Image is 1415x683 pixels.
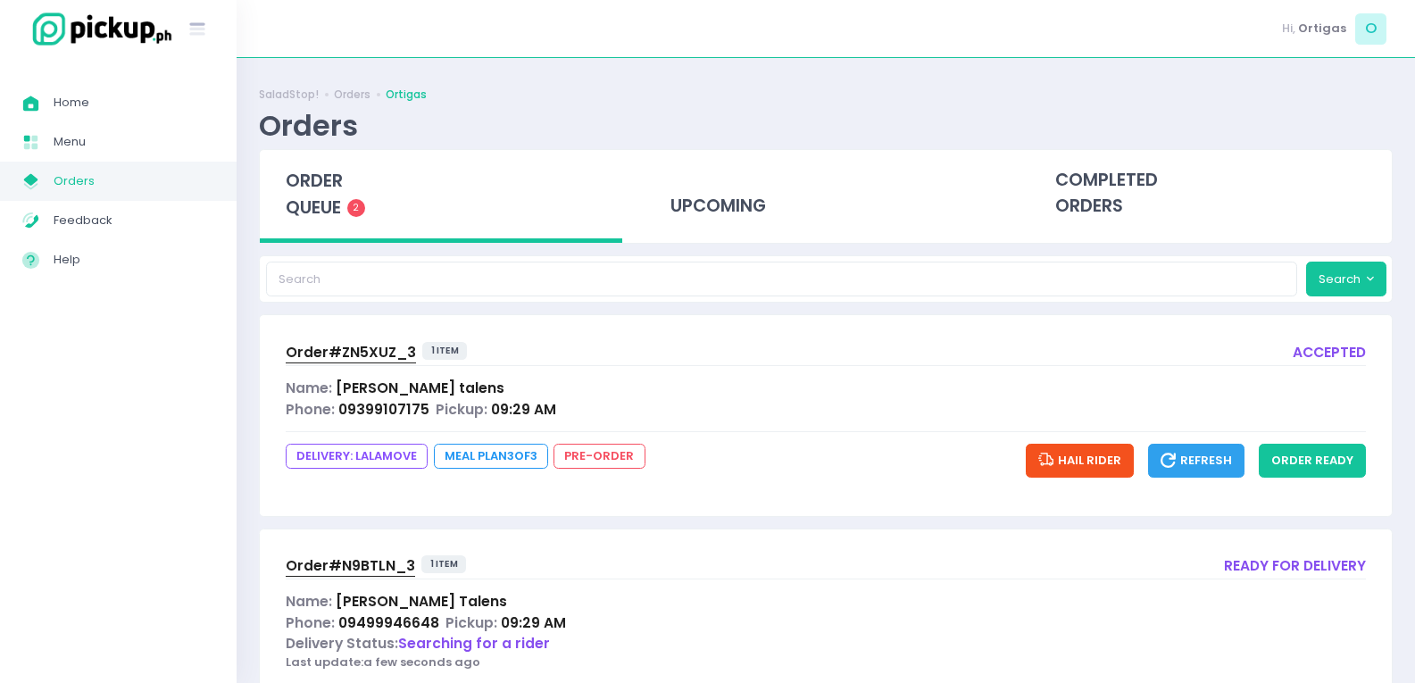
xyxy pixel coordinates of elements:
[338,613,439,632] span: 09499946648
[259,87,319,103] a: SaladStop!
[286,654,363,671] span: Last update:
[336,379,504,397] span: [PERSON_NAME] talens
[286,444,428,469] span: DELIVERY: lalamove
[554,444,645,469] span: pre-order
[286,343,416,362] span: Order# ZN5XUZ_3
[54,130,214,154] span: Menu
[1306,262,1386,296] button: Search
[54,170,214,193] span: Orders
[501,613,566,632] span: 09:29 AM
[422,342,468,360] span: 1 item
[286,169,343,220] span: order queue
[286,400,335,419] span: Phone:
[434,444,548,469] span: Meal Plan 3 of 3
[386,87,427,103] a: Ortigas
[286,592,332,611] span: Name:
[286,379,332,397] span: Name:
[421,555,467,573] span: 1 item
[286,613,335,632] span: Phone:
[334,87,370,103] a: Orders
[259,108,358,143] div: Orders
[22,10,174,48] img: logo
[363,654,480,671] span: a few seconds ago
[286,556,415,575] span: Order# N9BTLN_3
[1259,444,1366,478] button: order ready
[1298,20,1346,37] span: Ortigas
[54,248,214,271] span: Help
[1293,342,1366,366] div: accepted
[286,634,398,653] span: Delivery Status:
[54,209,214,232] span: Feedback
[1161,452,1232,469] span: Refresh
[54,91,214,114] span: Home
[266,262,1298,296] input: Search
[1224,555,1366,579] div: ready for delivery
[1355,13,1386,45] span: O
[398,634,550,653] span: Searching for a rider
[338,400,429,419] span: 09399107175
[491,400,556,419] span: 09:29 AM
[436,400,487,419] span: Pickup:
[445,613,497,632] span: Pickup:
[347,199,365,217] span: 2
[1282,20,1295,37] span: Hi,
[1038,452,1121,469] span: Hail Rider
[1029,150,1392,237] div: completed orders
[645,150,1007,237] div: upcoming
[336,592,507,611] span: [PERSON_NAME] Talens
